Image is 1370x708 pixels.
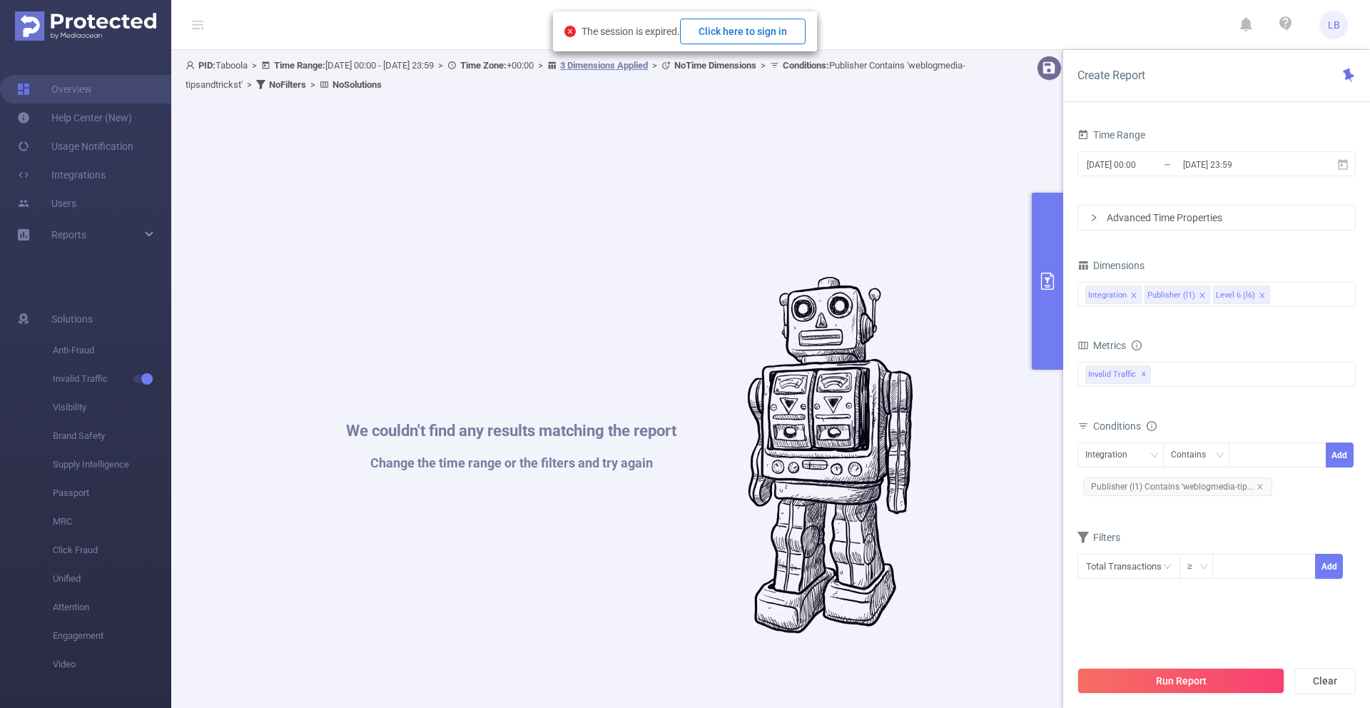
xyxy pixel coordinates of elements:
[1077,668,1284,694] button: Run Report
[17,75,92,103] a: Overview
[680,19,806,44] button: Click here to sign in
[248,60,261,71] span: >
[51,221,86,249] a: Reports
[1315,554,1343,579] button: Add
[1216,451,1224,461] i: icon: down
[269,79,306,90] b: No Filters
[1077,129,1145,141] span: Time Range
[333,79,382,90] b: No Solutions
[1132,340,1142,350] i: icon: info-circle
[1326,442,1354,467] button: Add
[17,189,76,218] a: Users
[186,61,198,70] i: icon: user
[460,60,507,71] b: Time Zone:
[53,393,171,422] span: Visibility
[1171,443,1216,467] div: Contains
[1150,451,1159,461] i: icon: down
[1294,668,1356,694] button: Clear
[1257,483,1264,490] i: icon: close
[1141,366,1147,383] span: ✕
[53,422,171,450] span: Brand Safety
[1090,213,1098,222] i: icon: right
[1147,421,1157,431] i: icon: info-circle
[1085,155,1201,174] input: Start date
[17,132,133,161] a: Usage Notification
[674,60,756,71] b: No Time Dimensions
[748,277,913,634] img: #
[1077,260,1145,271] span: Dimensions
[1078,206,1355,230] div: icon: rightAdvanced Time Properties
[1187,555,1202,578] div: ≥
[1077,69,1145,82] span: Create Report
[756,60,770,71] span: >
[1077,340,1126,351] span: Metrics
[346,457,676,470] h1: Change the time range or the filters and try again
[1085,443,1137,467] div: Integration
[53,450,171,479] span: Supply Intelligence
[434,60,447,71] span: >
[1145,285,1210,304] li: Publisher (l1)
[1093,420,1157,432] span: Conditions
[1130,292,1137,300] i: icon: close
[53,536,171,565] span: Click Fraud
[306,79,320,90] span: >
[1199,292,1206,300] i: icon: close
[51,229,86,241] span: Reports
[51,305,93,333] span: Solutions
[1182,155,1297,174] input: End date
[346,423,676,439] h1: We couldn't find any results matching the report
[53,622,171,650] span: Engagement
[1147,286,1195,305] div: Publisher (l1)
[1088,286,1127,305] div: Integration
[274,60,325,71] b: Time Range:
[186,60,965,90] span: Taboola [DATE] 00:00 - [DATE] 23:59 +00:00
[560,60,648,71] u: 3 Dimensions Applied
[1085,365,1151,384] span: Invalid Traffic
[534,60,547,71] span: >
[53,593,171,622] span: Attention
[1083,477,1272,496] span: Publisher (l1) Contains 'weblogmedia-tip...
[1259,292,1266,300] i: icon: close
[783,60,829,71] b: Conditions :
[53,479,171,507] span: Passport
[564,26,576,37] i: icon: close-circle
[15,11,156,41] img: Protected Media
[1213,285,1270,304] li: Level 6 (l6)
[53,565,171,593] span: Unified
[17,103,132,132] a: Help Center (New)
[648,60,661,71] span: >
[17,161,106,189] a: Integrations
[582,26,806,37] span: The session is expired.
[53,507,171,536] span: MRC
[53,650,171,679] span: Video
[1077,532,1120,543] span: Filters
[1085,285,1142,304] li: Integration
[198,60,215,71] b: PID:
[1216,286,1255,305] div: Level 6 (l6)
[1328,11,1340,39] span: LB
[1199,562,1208,572] i: icon: down
[243,79,256,90] span: >
[53,336,171,365] span: Anti-Fraud
[53,365,171,393] span: Invalid Traffic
